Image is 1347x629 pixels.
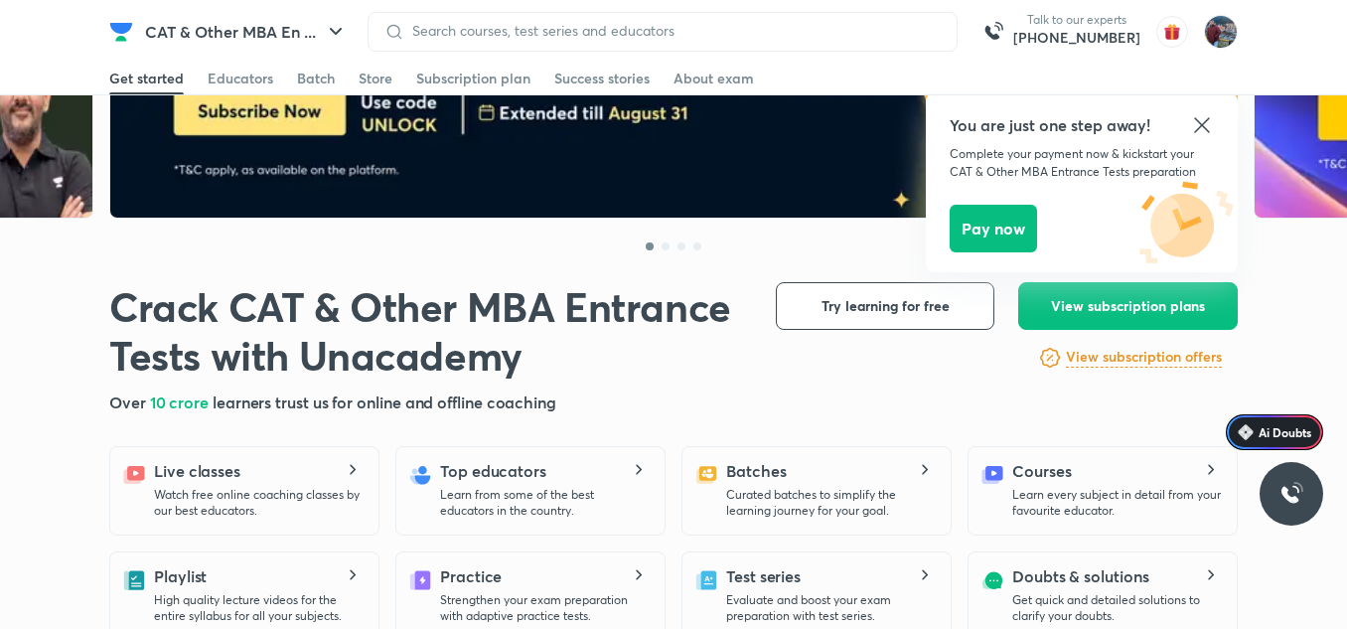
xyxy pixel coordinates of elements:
[673,63,754,94] a: About exam
[416,63,530,94] a: Subscription plan
[109,282,744,380] h1: Crack CAT & Other MBA Entrance Tests with Unacademy
[213,392,556,412] span: learners trust us for online and offline coaching
[154,564,207,588] h5: Playlist
[950,113,1214,137] h5: You are just one step away!
[1066,347,1222,368] h6: View subscription offers
[154,592,363,624] p: High quality lecture videos for the entire syllabus for all your subjects.
[776,282,994,330] button: Try learning for free
[1156,16,1188,48] img: avatar
[1226,414,1323,450] a: Ai Doubts
[1012,459,1071,483] h5: Courses
[1012,487,1221,519] p: Learn every subject in detail from your favourite educator.
[359,69,392,88] div: Store
[1012,564,1149,588] h5: Doubts & solutions
[440,459,546,483] h5: Top educators
[297,69,335,88] div: Batch
[950,145,1214,181] p: Complete your payment now & kickstart your CAT & Other MBA Entrance Tests preparation
[1204,15,1238,49] img: Prashant saluja
[208,63,273,94] a: Educators
[673,69,754,88] div: About exam
[133,12,360,52] button: CAT & Other MBA En ...
[1018,282,1238,330] button: View subscription plans
[726,459,786,483] h5: Batches
[726,592,935,624] p: Evaluate and boost your exam preparation with test series.
[150,392,213,412] span: 10 crore
[1238,424,1254,440] img: Icon
[950,205,1037,252] button: Pay now
[109,69,184,88] div: Get started
[1066,346,1222,370] a: View subscription offers
[404,23,941,39] input: Search courses, test series and educators
[109,63,184,94] a: Get started
[726,564,801,588] h5: Test series
[554,63,650,94] a: Success stories
[554,69,650,88] div: Success stories
[154,459,240,483] h5: Live classes
[1012,592,1221,624] p: Get quick and detailed solutions to clarify your doubts.
[1013,28,1140,48] a: [PHONE_NUMBER]
[440,487,649,519] p: Learn from some of the best educators in the country.
[208,69,273,88] div: Educators
[440,592,649,624] p: Strengthen your exam preparation with adaptive practice tests.
[1279,482,1303,506] img: ttu
[973,12,1013,52] img: call-us
[440,564,502,588] h5: Practice
[822,296,950,316] span: Try learning for free
[297,63,335,94] a: Batch
[109,20,133,44] img: Company Logo
[726,487,935,519] p: Curated batches to simplify the learning journey for your goal.
[109,392,150,412] span: Over
[1051,296,1205,316] span: View subscription plans
[416,69,530,88] div: Subscription plan
[1259,424,1311,440] span: Ai Doubts
[1013,12,1140,28] p: Talk to our experts
[154,487,363,519] p: Watch free online coaching classes by our best educators.
[1135,181,1238,269] img: icon
[359,63,392,94] a: Store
